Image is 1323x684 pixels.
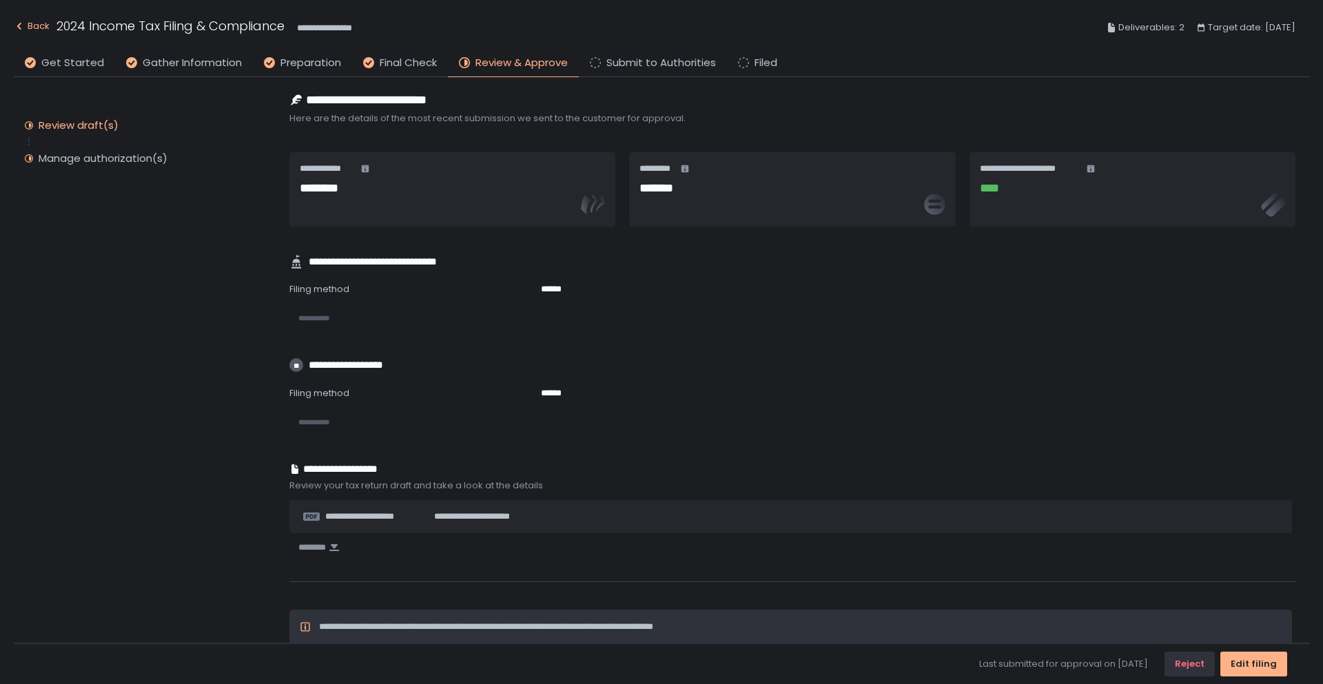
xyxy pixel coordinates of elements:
[606,55,716,71] span: Submit to Authorities
[143,55,242,71] span: Gather Information
[1175,658,1204,670] div: Reject
[1220,652,1287,676] button: Edit filing
[39,152,167,165] div: Manage authorization(s)
[1165,652,1215,676] button: Reject
[14,18,50,34] div: Back
[14,17,50,39] button: Back
[289,112,1295,125] span: Here are the details of the most recent submission we sent to the customer for approval.
[380,55,437,71] span: Final Check
[979,658,1148,670] span: Last submitted for approval on [DATE]
[1118,19,1184,36] span: Deliverables: 2
[1231,658,1277,670] div: Edit filing
[289,479,1295,492] span: Review your tax return draft and take a look at the details
[39,118,119,132] div: Review draft(s)
[289,386,349,400] span: Filing method
[755,55,777,71] span: Filed
[57,17,285,35] h1: 2024 Income Tax Filing & Compliance
[41,55,104,71] span: Get Started
[280,55,341,71] span: Preparation
[289,282,349,296] span: Filing method
[475,55,568,71] span: Review & Approve
[1208,19,1295,36] span: Target date: [DATE]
